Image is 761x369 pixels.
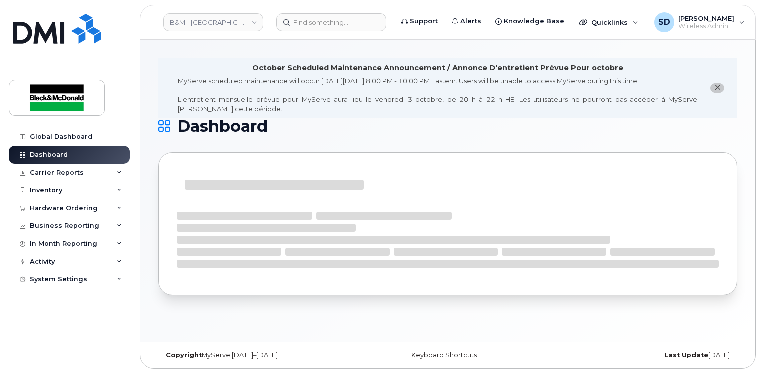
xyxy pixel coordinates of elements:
strong: Copyright [166,351,202,359]
div: October Scheduled Maintenance Announcement / Annonce D'entretient Prévue Pour octobre [252,63,623,73]
span: Dashboard [177,119,268,134]
a: Keyboard Shortcuts [411,351,477,359]
strong: Last Update [664,351,708,359]
div: MyServe [DATE]–[DATE] [158,351,351,359]
div: [DATE] [544,351,737,359]
div: MyServe scheduled maintenance will occur [DATE][DATE] 8:00 PM - 10:00 PM Eastern. Users will be u... [178,76,697,113]
button: close notification [710,83,724,93]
